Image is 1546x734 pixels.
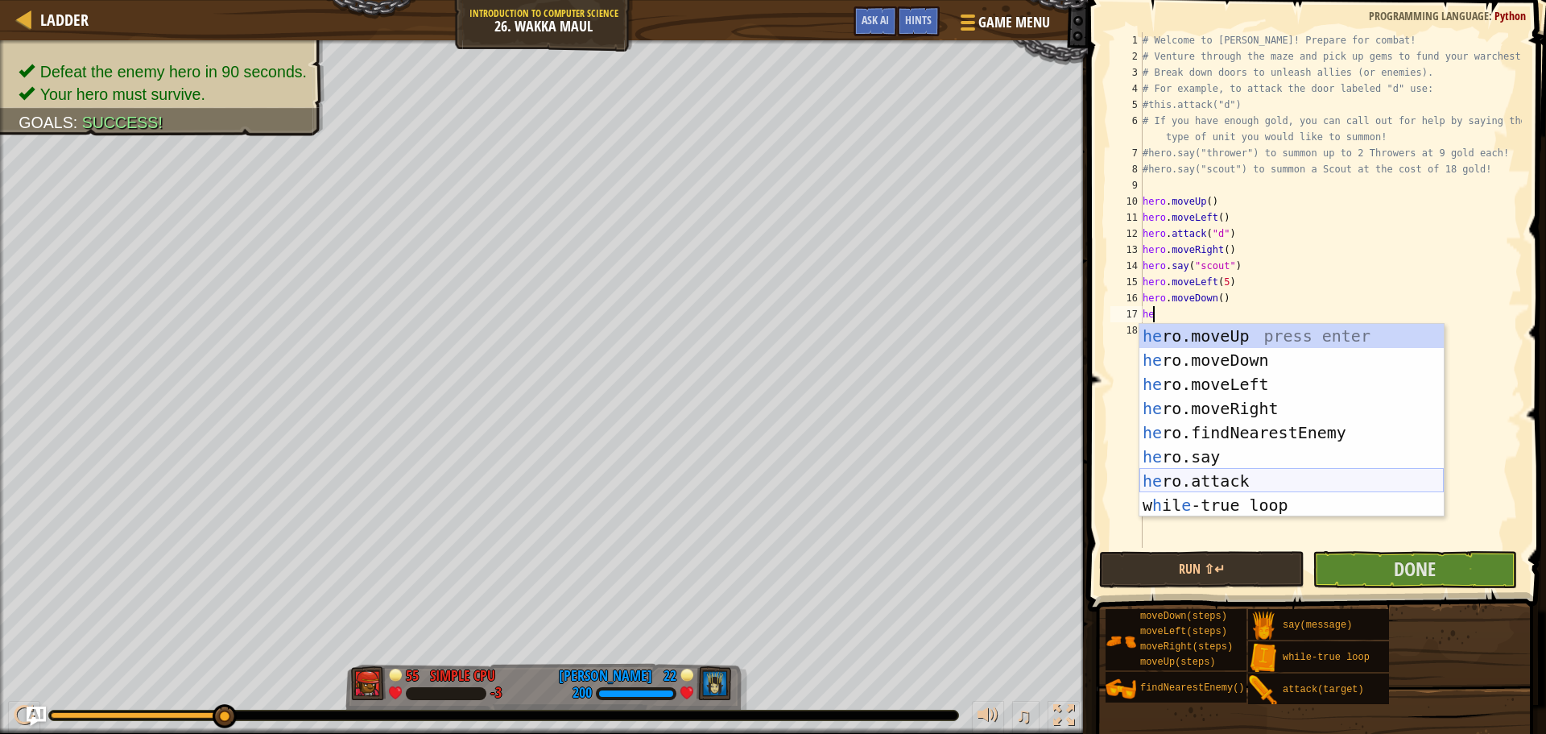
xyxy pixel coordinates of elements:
[1110,306,1143,322] div: 17
[697,666,732,700] img: thang_avatar_frame.png
[1110,274,1143,290] div: 15
[1283,652,1370,663] span: while-true loop
[40,9,89,31] span: Ladder
[8,701,40,734] button: Ctrl + P: Play
[1248,675,1279,706] img: portrait.png
[27,707,46,726] button: Ask AI
[1110,81,1143,97] div: 4
[1248,643,1279,674] img: portrait.png
[1015,703,1031,728] span: ♫
[1110,258,1143,274] div: 14
[1110,48,1143,64] div: 2
[1494,8,1526,23] span: Python
[948,6,1060,44] button: Game Menu
[1140,641,1233,653] span: moveRight(steps)
[978,12,1050,33] span: Game Menu
[1489,8,1494,23] span: :
[1110,145,1143,161] div: 7
[1248,611,1279,641] img: portrait.png
[73,114,82,131] span: :
[559,666,652,686] div: [PERSON_NAME]
[1140,682,1245,694] span: findNearestEnemy()
[573,686,592,701] div: 200
[854,6,897,36] button: Ask AI
[1099,551,1304,588] button: Run ⇧↵
[19,114,73,131] span: Goals
[32,9,89,31] a: Ladder
[1110,161,1143,177] div: 8
[1110,290,1143,306] div: 16
[1394,556,1436,582] span: Done
[19,83,307,106] li: Your hero must survive.
[1369,8,1489,23] span: Programming language
[1110,64,1143,81] div: 3
[1110,193,1143,209] div: 10
[1312,551,1517,588] button: Done
[862,12,889,27] span: Ask AI
[660,666,676,680] div: 22
[1110,113,1143,145] div: 6
[1110,242,1143,258] div: 13
[351,666,386,700] img: thang_avatar_frame.png
[19,60,307,83] li: Defeat the enemy hero in 90 seconds.
[1106,674,1136,704] img: portrait.png
[1140,611,1227,622] span: moveDown(steps)
[1140,626,1227,637] span: moveLeft(steps)
[905,12,932,27] span: Hints
[1110,322,1143,338] div: 18
[1110,209,1143,226] div: 11
[1283,620,1352,631] span: say(message)
[1048,701,1080,734] button: Toggle fullscreen
[430,666,495,686] div: Simple CPU
[1012,701,1040,734] button: ♫
[40,63,307,81] span: Defeat the enemy hero in 90 seconds.
[1110,32,1143,48] div: 1
[1283,684,1364,695] span: attack(target)
[1140,657,1216,668] span: moveUp(steps)
[1110,226,1143,242] div: 12
[406,666,422,680] div: 55
[972,701,1004,734] button: Adjust volume
[82,114,163,131] span: Success!
[1110,97,1143,113] div: 5
[1106,626,1136,657] img: portrait.png
[490,686,502,701] div: -3
[40,85,205,103] span: Your hero must survive.
[1110,177,1143,193] div: 9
